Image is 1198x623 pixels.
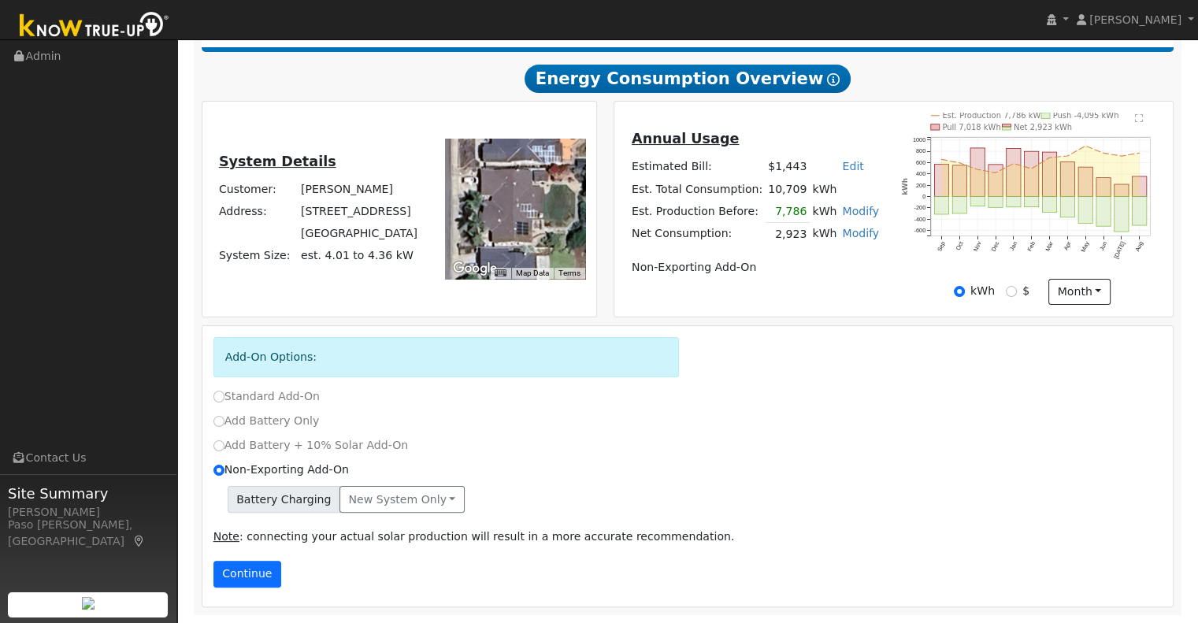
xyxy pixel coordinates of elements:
text: 200 [916,182,925,189]
rect: onclick="" [1133,176,1147,197]
text: 800 [916,147,925,154]
text: -200 [914,204,926,211]
rect: onclick="" [1115,197,1129,232]
text: Pull 7,018 kWh [943,123,1001,132]
rect: onclick="" [934,197,948,214]
button: month [1048,279,1111,306]
a: Terms (opens in new tab) [558,269,580,277]
text: 1000 [913,136,925,143]
rect: onclick="" [1078,167,1092,196]
u: System Details [219,154,336,169]
u: Annual Usage [632,131,739,146]
input: Non-Exporting Add-On [213,465,224,476]
rect: onclick="" [1096,197,1111,227]
rect: onclick="" [970,148,985,197]
circle: onclick="" [940,158,943,161]
button: Map Data [516,268,549,279]
a: Edit [842,160,863,172]
rect: onclick="" [952,197,966,213]
circle: onclick="" [1048,157,1051,159]
u: Note [213,530,239,543]
rect: onclick="" [952,165,966,197]
td: Address: [216,201,298,223]
text: Mar [1044,240,1055,253]
circle: onclick="" [1103,152,1105,154]
rect: onclick="" [1078,197,1092,224]
td: 2,923 [766,223,810,246]
text: kWh [902,178,910,195]
rect: onclick="" [988,197,1003,208]
div: Add-On Options: [213,337,680,377]
span: [PERSON_NAME] [1089,13,1181,26]
rect: onclick="" [1060,197,1074,217]
text: 400 [916,170,925,177]
td: [GEOGRAPHIC_DATA] [298,223,420,245]
td: Est. Production Before: [629,200,765,223]
a: Modify [842,227,879,239]
td: kWh [810,223,840,246]
text: Jan [1008,240,1018,252]
text: Push -4,095 kWh [1053,111,1119,120]
rect: onclick="" [1025,151,1039,196]
text: Dec [990,240,1001,253]
input: kWh [954,286,965,297]
circle: onclick="" [995,172,997,174]
div: [PERSON_NAME] [8,504,169,521]
rect: onclick="" [988,165,1003,197]
text: Jun [1098,240,1108,252]
rect: onclick="" [1007,149,1021,197]
rect: onclick="" [1025,197,1039,207]
text: [DATE] [1113,240,1127,260]
circle: onclick="" [977,169,979,171]
text: Sep [936,240,947,253]
button: Continue [213,561,281,588]
text: May [1080,240,1091,254]
circle: onclick="" [959,161,961,164]
text: Aug [1134,240,1145,253]
a: Open this area in Google Maps (opens a new window) [449,258,501,279]
td: $1,443 [766,156,810,178]
span: : connecting your actual solar production will result in a more accurate recommendation. [213,530,735,543]
text: 0 [922,193,925,200]
td: Net Consumption: [629,223,765,246]
button: Keyboard shortcuts [495,268,506,279]
circle: onclick="" [1066,154,1069,157]
rect: onclick="" [1060,162,1074,197]
text: 600 [916,159,925,166]
img: Know True-Up [12,9,177,44]
rect: onclick="" [970,197,985,206]
circle: onclick="" [1085,145,1087,147]
text: -400 [914,216,926,223]
td: Est. Total Consumption: [629,178,765,200]
circle: onclick="" [1030,168,1033,170]
circle: onclick="" [1138,152,1141,154]
text: -600 [914,227,926,234]
text:  [1135,113,1144,123]
td: Customer: [216,179,298,201]
label: $ [1022,283,1029,299]
label: Add Battery Only [213,413,320,429]
rect: onclick="" [1043,197,1057,213]
text: Net 2,923 kWh [1014,123,1072,132]
input: $ [1006,286,1017,297]
i: Show Help [827,73,840,86]
td: [STREET_ADDRESS] [298,201,420,223]
span: est. 4.01 to 4.36 kW [301,249,414,261]
rect: onclick="" [934,165,948,197]
td: Non-Exporting Add-On [629,257,881,279]
a: Map [132,535,147,547]
label: Non-Exporting Add-On [213,462,349,478]
img: retrieve [82,597,95,610]
div: Paso [PERSON_NAME], [GEOGRAPHIC_DATA] [8,517,169,550]
input: Standard Add-On [213,391,224,402]
circle: onclick="" [1013,162,1015,165]
button: New system only [339,486,465,513]
td: 10,709 [766,178,810,200]
rect: onclick="" [1007,197,1021,207]
td: System Size [298,245,420,267]
td: kWh [810,200,840,223]
rect: onclick="" [1133,197,1147,225]
rect: onclick="" [1043,152,1057,197]
input: Add Battery + 10% Solar Add-On [213,440,224,451]
label: kWh [970,283,995,299]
